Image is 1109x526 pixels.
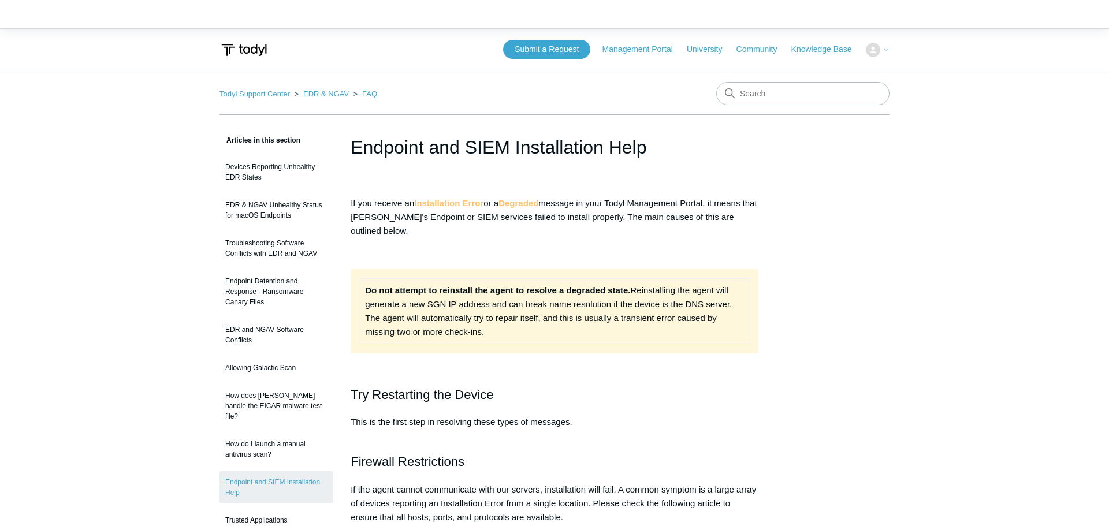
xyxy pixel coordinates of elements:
h2: Try Restarting the Device [351,385,758,405]
a: Troubleshooting Software Conflicts with EDR and NGAV [219,232,333,264]
span: Articles in this section [219,136,300,144]
a: Endpoint and SIEM Installation Help [219,471,333,503]
li: EDR & NGAV [292,89,351,98]
a: EDR & NGAV [303,89,349,98]
a: FAQ [362,89,377,98]
a: Knowledge Base [791,43,864,55]
strong: Degraded [498,198,538,208]
strong: Installation Error [414,198,483,208]
td: Reinstalling the agent will generate a new SGN IP address and can break name resolution if the de... [360,279,749,344]
h1: Endpoint and SIEM Installation Help [351,133,758,161]
a: How do I launch a manual antivirus scan? [219,433,333,465]
a: Todyl Support Center [219,89,290,98]
img: Todyl Support Center Help Center home page [219,39,269,61]
a: EDR & NGAV Unhealthy Status for macOS Endpoints [219,194,333,226]
strong: Do not attempt to reinstall the agent to resolve a degraded state. [365,285,630,295]
a: How does [PERSON_NAME] handle the EICAR malware test file? [219,385,333,427]
a: Devices Reporting Unhealthy EDR States [219,156,333,188]
a: University [687,43,734,55]
a: Community [736,43,789,55]
p: If the agent cannot communicate with our servers, installation will fail. A common symptom is a l... [351,483,758,524]
li: Todyl Support Center [219,89,292,98]
a: Management Portal [602,43,684,55]
p: If you receive an or a message in your Todyl Management Portal, it means that [PERSON_NAME]'s End... [351,196,758,238]
a: Endpoint Detention and Response - Ransomware Canary Files [219,270,333,313]
a: Submit a Request [503,40,590,59]
a: EDR and NGAV Software Conflicts [219,319,333,351]
input: Search [716,82,890,105]
p: This is the first step in resolving these types of messages. [351,415,758,443]
li: FAQ [351,89,377,98]
h2: Firewall Restrictions [351,452,758,472]
a: Allowing Galactic Scan [219,357,333,379]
